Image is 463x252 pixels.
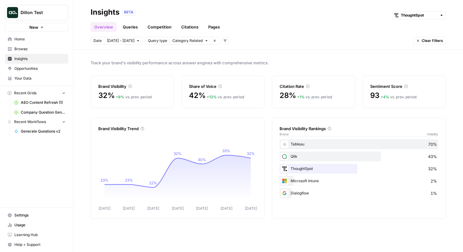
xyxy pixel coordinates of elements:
a: Settings [5,210,68,220]
button: Clear Filters [413,37,446,45]
div: vs. prev. period [207,94,244,100]
span: [DATE] - [DATE] [107,38,134,43]
img: em6uifynyh9mio6ldxz8kkfnatao [281,165,288,172]
span: Date [93,38,102,43]
button: New [5,23,68,32]
div: vs. prev. period [381,94,416,100]
div: Microsoft Intune [280,176,438,186]
tspan: [DATE] [172,206,184,211]
a: AEO Content Refresh (1) [11,98,68,107]
img: aln7fzklr3l99mnai0z5kuqxmnn3 [281,177,288,185]
img: xsqu0h2hwbvu35u0l79dsjlrovy7 [281,153,288,160]
span: Recent Grids [14,90,36,96]
span: 1% [431,190,437,196]
div: ThoughtSpot [280,164,438,174]
tspan: 22% [149,181,157,185]
span: Query type [148,38,167,43]
a: Overview [91,22,117,32]
div: Brand Visibility Rankings [280,126,438,132]
div: Dialogflow [280,188,438,198]
a: Your Data [5,73,68,83]
tspan: 23% [100,178,108,182]
button: Category Related [170,37,211,45]
span: Visibility [427,132,438,137]
tspan: [DATE] [196,206,208,211]
span: New [29,24,38,30]
tspan: [DATE] [245,206,257,211]
tspan: 32% [174,151,182,156]
span: Home [14,36,66,42]
span: Learning Hub [14,232,66,238]
span: Category Related [172,38,203,43]
tspan: [DATE] [99,206,111,211]
tspan: [DATE] [220,206,232,211]
button: Help + Support [5,240,68,250]
a: Generate Questions v2 [11,126,68,136]
button: Recent Grids [5,88,68,98]
img: yl4xathz0bu0psn9qrewxmnjolkn [281,190,288,197]
span: 93 [370,91,379,100]
tspan: 30% [198,157,206,162]
span: 28% [280,91,296,100]
img: kdf4ucm9w1dsh35th9k7a1vc8tb6 [281,141,288,148]
div: Insights [91,7,119,17]
img: Dillon Test Logo [7,7,18,18]
span: Settings [14,213,66,218]
span: + 13 % [207,95,217,99]
span: 42% [189,91,205,100]
tspan: 33% [222,149,230,153]
a: Opportunities [5,64,68,73]
div: Qlik [280,152,438,161]
a: Browse [5,44,68,54]
div: BETA [122,9,136,15]
div: Brand Visibility [98,83,166,89]
span: Browse [14,46,66,52]
tspan: [DATE] [123,206,135,211]
span: Recent Workflows [14,119,46,125]
span: Help + Support [14,242,66,247]
span: 32% [98,91,115,100]
div: Brand Visibility Trend [98,126,257,132]
span: Usage [14,222,66,228]
a: Company Question Generation [11,107,68,117]
span: 2% [431,178,437,184]
span: Insights [14,56,66,62]
span: Track your brand's visibility performance across answer engines with comprehensive metrics. [91,60,446,66]
div: Sentiment Score [370,83,438,89]
span: Brand [280,132,288,137]
tspan: 32% [247,151,255,156]
span: 70% [428,141,437,147]
span: + 1 % [297,95,305,99]
tspan: [DATE] [147,206,159,211]
div: Citation Rate [280,83,348,89]
a: Learning Hub [5,230,68,240]
a: Home [5,34,68,44]
a: Competition [144,22,175,32]
button: [DATE] - [DATE] [104,37,143,45]
span: Clear Filters [422,38,443,43]
span: + 9 % [116,95,124,99]
div: Tableau [280,139,438,149]
span: + 4 % [381,95,389,99]
span: Opportunities [14,66,66,71]
a: Queries [119,22,141,32]
div: vs. prev. period [297,94,332,100]
span: 43% [428,153,437,160]
span: Generate Questions v2 [21,129,66,134]
span: AEO Content Refresh (1) [21,100,66,105]
a: Pages [205,22,224,32]
a: Insights [5,54,68,64]
tspan: 23% [125,178,133,182]
a: Usage [5,220,68,230]
div: vs. prev. period [116,94,152,100]
span: Company Question Generation [21,110,66,115]
a: Citations [178,22,202,32]
span: Your Data [14,76,66,81]
div: Share of Voice [189,83,257,89]
span: 32% [428,166,437,172]
input: ThoughtSpot [401,12,437,18]
span: Dillon Test [21,9,58,16]
button: Recent Workflows [5,117,68,126]
button: Workspace: Dillon Test [5,5,68,20]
